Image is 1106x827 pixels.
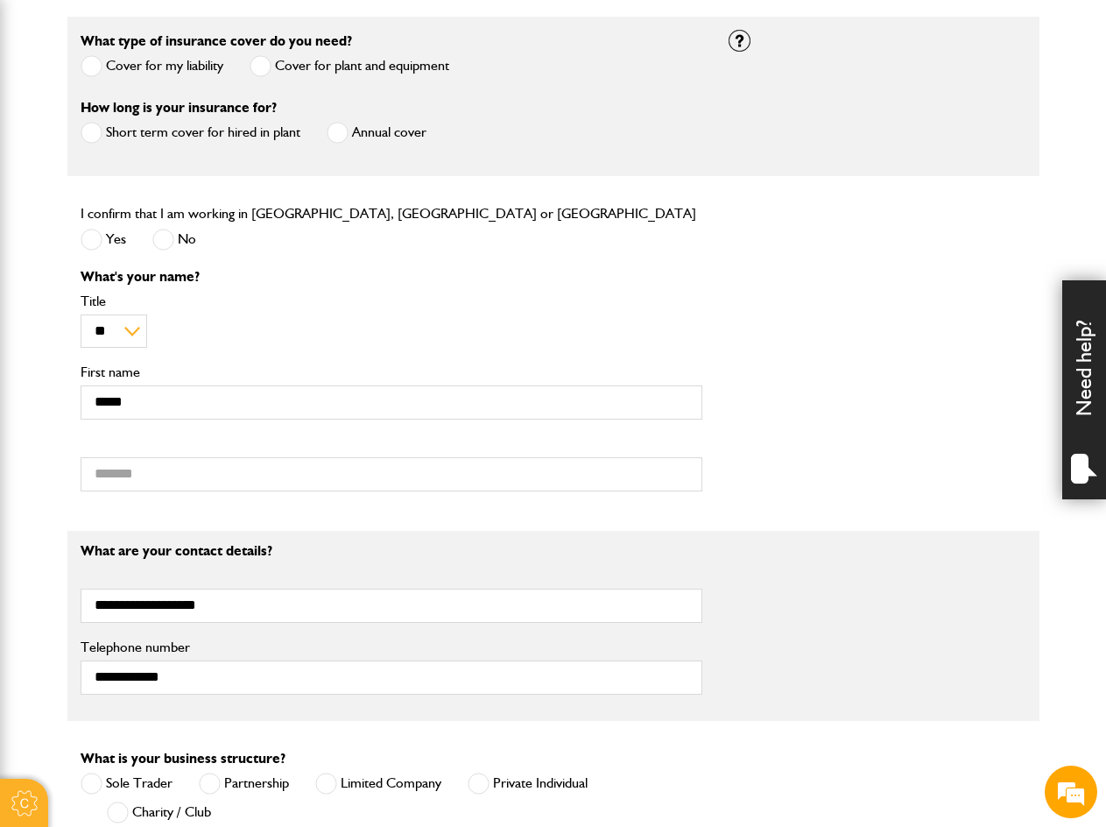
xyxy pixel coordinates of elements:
em: Start Chat [238,540,318,563]
input: Enter your last name [23,162,320,201]
input: Enter your email address [23,214,320,252]
img: d_20077148190_company_1631870298795_20077148190 [30,97,74,122]
label: Short term cover for hired in plant [81,122,300,144]
label: I confirm that I am working in [GEOGRAPHIC_DATA], [GEOGRAPHIC_DATA] or [GEOGRAPHIC_DATA] [81,207,696,221]
label: Cover for my liability [81,55,223,77]
div: Chat with us now [91,98,294,121]
label: Title [81,294,702,308]
p: What's your name? [81,270,702,284]
input: Enter your phone number [23,265,320,304]
div: Minimize live chat window [287,9,329,51]
label: Partnership [199,773,289,795]
textarea: Type your message and hit 'Enter' [23,317,320,525]
label: Sole Trader [81,773,173,795]
label: Limited Company [315,773,441,795]
div: Need help? [1062,280,1106,499]
label: Private Individual [468,773,588,795]
p: What are your contact details? [81,544,702,558]
label: Annual cover [327,122,426,144]
label: Cover for plant and equipment [250,55,449,77]
label: What type of insurance cover do you need? [81,34,352,48]
label: Yes [81,229,126,251]
label: Charity / Club [107,802,211,823]
label: What is your business structure? [81,752,285,766]
label: How long is your insurance for? [81,101,277,115]
label: No [152,229,196,251]
label: Telephone number [81,640,702,654]
label: First name [81,365,702,379]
